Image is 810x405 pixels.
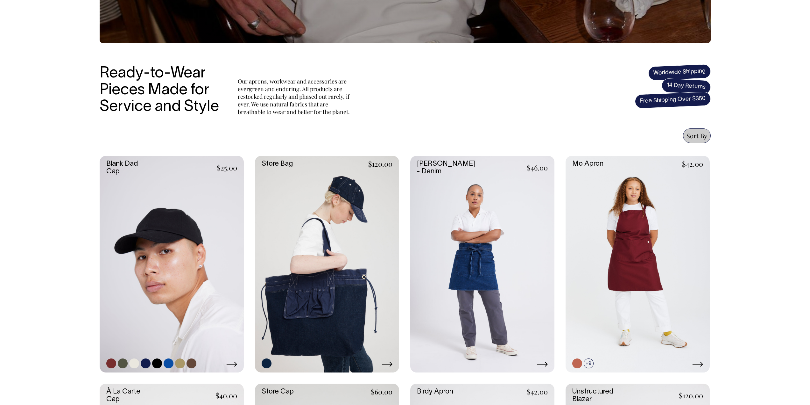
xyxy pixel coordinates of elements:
[635,91,711,109] span: Free Shipping Over $350
[648,64,711,81] span: Worldwide Shipping
[584,358,594,368] span: +9
[661,78,711,95] span: 14 Day Returns
[687,131,707,140] span: Sort By
[238,77,352,116] p: Our aprons, workwear and accessories are evergreen and enduring. All products are restocked regul...
[100,65,224,116] h3: Ready-to-Wear Pieces Made for Service and Style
